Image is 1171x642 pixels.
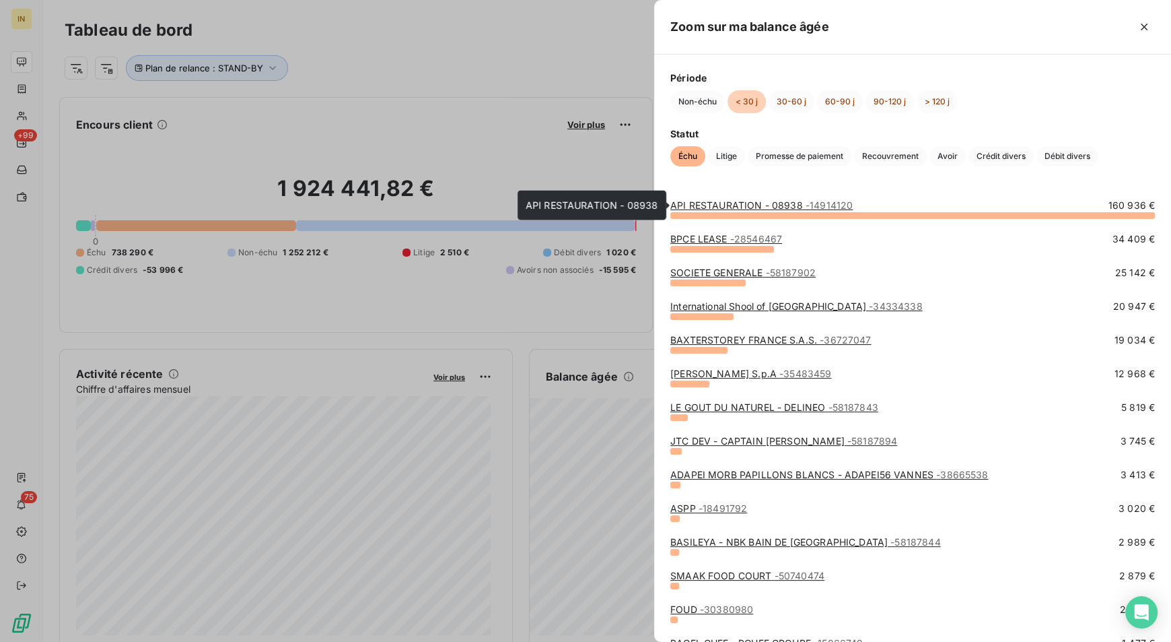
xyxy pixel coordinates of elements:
button: > 120 j [917,90,958,113]
span: - 58187844 [890,536,940,548]
h5: Zoom sur ma balance âgée [670,18,829,36]
span: 160 936 € [1108,199,1155,212]
a: BAXTERSTOREY FRANCE S.A.S. [670,334,871,346]
span: - 28546467 [730,233,782,245]
span: - 30380980 [700,604,753,615]
span: 2 879 € [1119,569,1155,583]
span: - 50740474 [775,570,824,581]
button: Litige [708,146,745,166]
span: - 36727047 [820,334,871,346]
button: Recouvrement [854,146,927,166]
a: BASILEYA - NBK BAIN DE [GEOGRAPHIC_DATA] [670,536,941,548]
button: Promesse de paiement [748,146,851,166]
span: - 14914120 [806,199,853,211]
span: 34 409 € [1112,232,1155,246]
a: SMAAK FOOD COURT [670,570,824,581]
span: - 34334338 [869,300,922,312]
button: < 30 j [728,90,766,113]
a: BPCE LEASE [670,233,782,245]
button: 30-60 j [769,90,814,113]
a: FOUD [670,604,753,615]
span: - 35483459 [779,368,831,379]
span: - 58187902 [766,267,816,278]
span: 2 989 € [1119,536,1155,549]
span: - 18491792 [699,503,747,514]
button: 90-120 j [865,90,914,113]
a: API RESTAURATION - 08938 [670,199,853,211]
a: SOCIETE GENERALE [670,267,816,278]
span: Statut [670,127,1155,141]
span: Période [670,71,1155,85]
span: 2 570 € [1120,603,1155,616]
span: 20 947 € [1113,300,1155,313]
span: - 58187843 [828,402,878,413]
span: - 58187894 [847,435,897,447]
a: ADAPEI MORB PAPILLONS BLANCS - ADAPEI56 VANNES [670,469,988,480]
button: Crédit divers [968,146,1034,166]
span: API RESTAURATION - 08938 [526,199,658,211]
button: Débit divers [1036,146,1098,166]
button: Avoir [929,146,966,166]
button: 60-90 j [817,90,863,113]
span: - 38665538 [936,469,988,480]
span: 3 020 € [1119,502,1155,515]
span: 19 034 € [1114,333,1155,347]
a: LE GOUT DU NATUREL - DELINEO [670,402,878,413]
span: 25 142 € [1115,266,1155,280]
a: [PERSON_NAME] S.p.A [670,368,831,379]
span: 5 819 € [1121,401,1155,414]
span: 3 413 € [1121,468,1155,482]
a: International Shool of [GEOGRAPHIC_DATA] [670,300,923,312]
div: Open Intercom Messenger [1125,596,1158,629]
button: Échu [670,146,705,166]
a: ASPP [670,503,747,514]
span: 3 745 € [1121,435,1155,448]
span: 12 968 € [1114,367,1155,381]
button: Non-échu [670,90,725,113]
a: JTC DEV - CAPTAIN [PERSON_NAME] [670,435,897,447]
